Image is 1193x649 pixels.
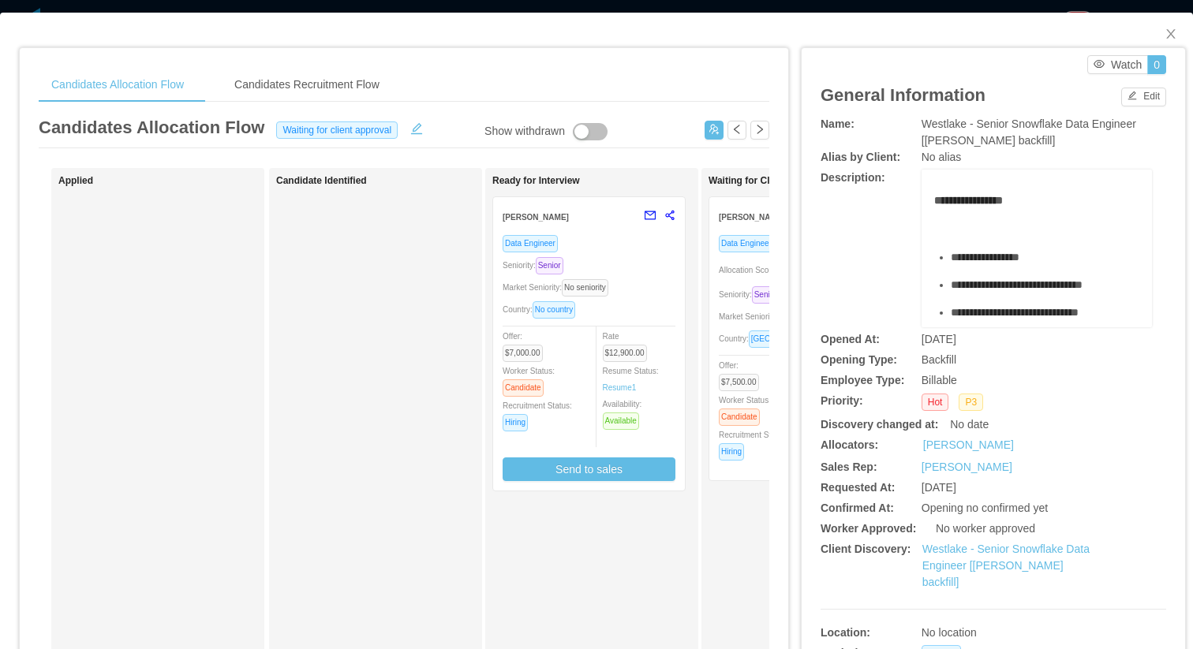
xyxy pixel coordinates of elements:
a: Resume1 [603,382,637,394]
b: Name: [821,117,855,130]
span: Hiring [719,443,744,461]
b: Opening Type: [821,353,897,366]
span: Market Seniority: [503,283,615,292]
b: Discovery changed at: [821,418,938,431]
article: General Information [821,82,985,108]
span: Rate [603,332,653,357]
div: rdw-editor [934,192,1140,350]
span: No country [533,301,575,319]
span: No alias [922,151,962,163]
span: Opening no confirmed yet [922,502,1048,514]
span: Data Engineer [503,235,558,252]
div: Candidates Allocation Flow [39,67,196,103]
span: Seniority: [503,261,570,270]
span: $12,900.00 [603,345,647,362]
div: rdw-wrapper [922,170,1152,327]
h1: Ready for Interview [492,175,713,187]
span: Worker Status: [503,367,555,392]
button: icon: left [727,121,746,140]
span: Hiring [503,414,528,431]
h1: Candidate Identified [276,175,497,187]
button: icon: right [750,121,769,140]
b: Location: [821,626,870,639]
span: Billable [922,374,957,386]
span: Candidate [719,408,760,426]
b: Allocators: [821,438,878,451]
span: [GEOGRAPHIC_DATA] [749,330,836,348]
div: No location [922,625,1094,641]
article: Candidates Allocation Flow [39,114,264,140]
span: Senior [536,257,563,274]
button: Close [1149,13,1193,57]
button: mail [636,203,656,229]
b: Description: [821,171,885,184]
button: 0 [1147,55,1166,74]
span: Seniority: [719,290,786,299]
span: Country: [503,305,582,314]
strong: [PERSON_NAME] [503,213,569,222]
b: Priority: [821,394,863,407]
span: No worker approved [936,522,1035,535]
h1: Waiting for Client Approval [709,175,929,187]
span: Market Seniority: [719,312,831,321]
a: Westlake - Senior Snowflake Data Engineer [[PERSON_NAME] backfill] [922,543,1090,588]
span: [DATE] [922,481,956,494]
button: icon: editEdit [1121,88,1166,106]
span: Hot [922,394,949,411]
span: Backfill [922,353,956,366]
div: Candidates Recruitment Flow [222,67,392,103]
span: share-alt [664,210,675,221]
button: icon: edit [404,119,429,135]
span: Data Engineer [719,235,774,252]
span: $7,500.00 [719,374,759,391]
span: Offer: [503,332,549,357]
span: Waiting for client approval [276,121,398,139]
span: Candidate [503,379,544,397]
b: Requested At: [821,481,895,494]
span: Available [603,412,639,430]
span: No seniority [562,279,608,297]
span: No date [950,418,989,431]
span: P3 [959,394,983,411]
button: icon: eyeWatch [1087,55,1148,74]
button: Send to sales [503,457,675,481]
a: [PERSON_NAME] [923,437,1014,453]
div: Show withdrawn [484,123,565,140]
b: Sales Rep: [821,461,877,473]
span: Recruitment Status: [719,431,788,456]
span: Allocation Score: [719,266,778,274]
span: Country: [719,334,842,343]
b: Client Discovery: [821,543,911,555]
span: Westlake - Senior Snowflake Data Engineer [[PERSON_NAME] backfill] [922,117,1136,147]
b: Employee Type: [821,374,904,386]
span: Availability: [603,400,645,425]
b: Worker Approved: [821,522,916,535]
strong: [PERSON_NAME] [719,213,785,222]
h1: Applied [58,175,279,187]
span: Offer: [719,361,765,386]
b: Opened At: [821,333,880,345]
span: $7,000.00 [503,345,543,362]
button: icon: usergroup-add [705,121,724,140]
span: Resume Status: [603,367,659,392]
span: Recruitment Status: [503,401,572,427]
b: Confirmed At: [821,502,894,514]
i: icon: close [1165,28,1177,40]
span: Worker Status: [719,396,771,421]
span: [DATE] [922,333,956,345]
span: Senior [752,286,780,304]
b: Alias by Client: [821,151,900,163]
a: [PERSON_NAME] [922,461,1012,473]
